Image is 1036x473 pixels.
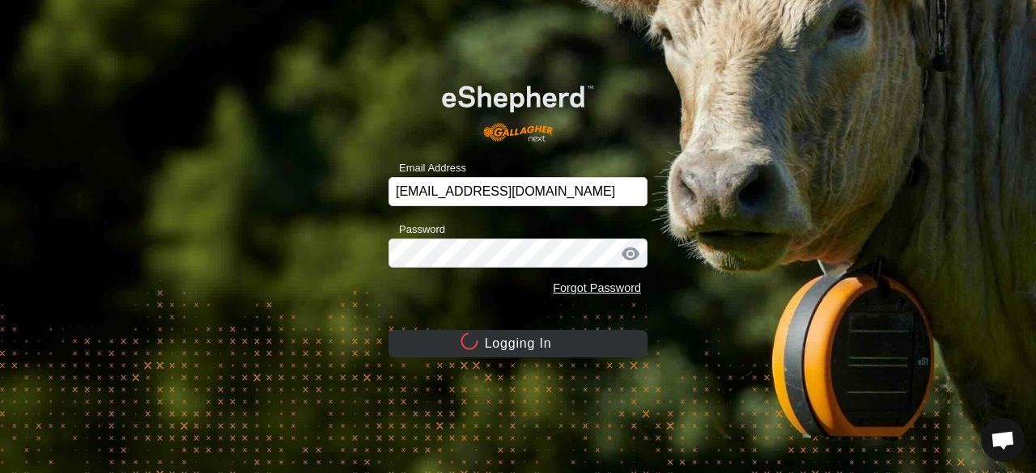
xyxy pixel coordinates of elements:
[388,177,647,206] input: Email Address
[414,64,622,152] img: E-shepherd Logo
[981,418,1025,462] div: Open chat
[553,281,641,294] a: Forgot Password
[388,160,466,176] label: Email Address
[388,222,445,238] label: Password
[388,330,647,357] button: Logging In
